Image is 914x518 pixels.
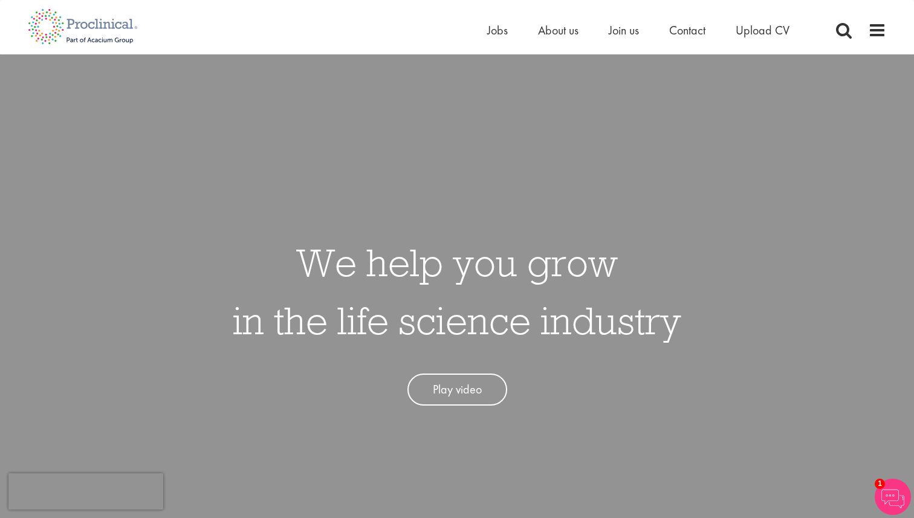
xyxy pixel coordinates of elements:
a: Jobs [487,22,508,38]
a: Play video [407,374,507,406]
span: 1 [875,479,885,489]
a: Contact [669,22,705,38]
h1: We help you grow in the life science industry [233,233,681,349]
a: About us [538,22,579,38]
a: Join us [609,22,639,38]
a: Upload CV [736,22,789,38]
img: Chatbot [875,479,911,515]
